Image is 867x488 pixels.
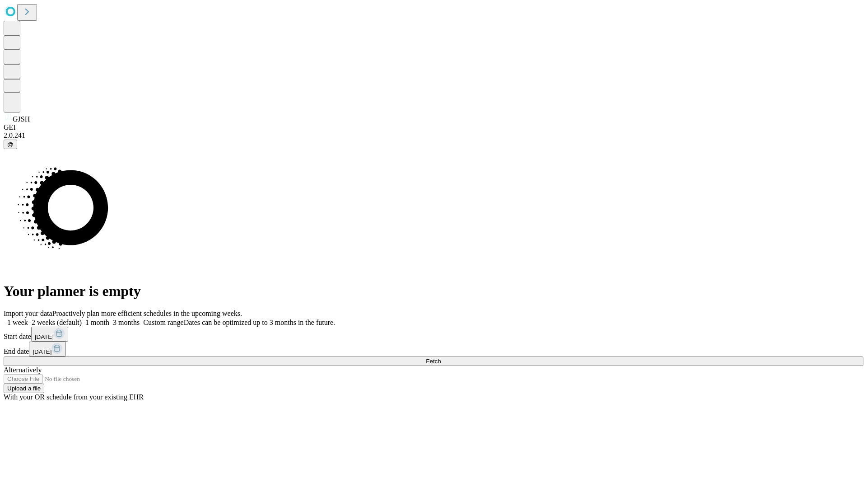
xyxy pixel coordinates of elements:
div: GEI [4,123,863,131]
span: GJSH [13,115,30,123]
h1: Your planner is empty [4,283,863,300]
span: [DATE] [33,348,51,355]
button: Upload a file [4,384,44,393]
span: Custom range [143,319,183,326]
div: 2.0.241 [4,131,863,140]
span: Proactively plan more efficient schedules in the upcoming weeks. [52,310,242,317]
button: [DATE] [31,327,68,342]
span: 2 weeks (default) [32,319,82,326]
span: [DATE] [35,333,54,340]
button: Fetch [4,357,863,366]
span: 3 months [113,319,140,326]
div: Start date [4,327,863,342]
span: Alternatively [4,366,42,374]
span: Import your data [4,310,52,317]
div: End date [4,342,863,357]
button: @ [4,140,17,149]
span: Fetch [426,358,441,365]
span: 1 week [7,319,28,326]
button: [DATE] [29,342,66,357]
span: 1 month [85,319,109,326]
span: Dates can be optimized up to 3 months in the future. [184,319,335,326]
span: @ [7,141,14,148]
span: With your OR schedule from your existing EHR [4,393,144,401]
